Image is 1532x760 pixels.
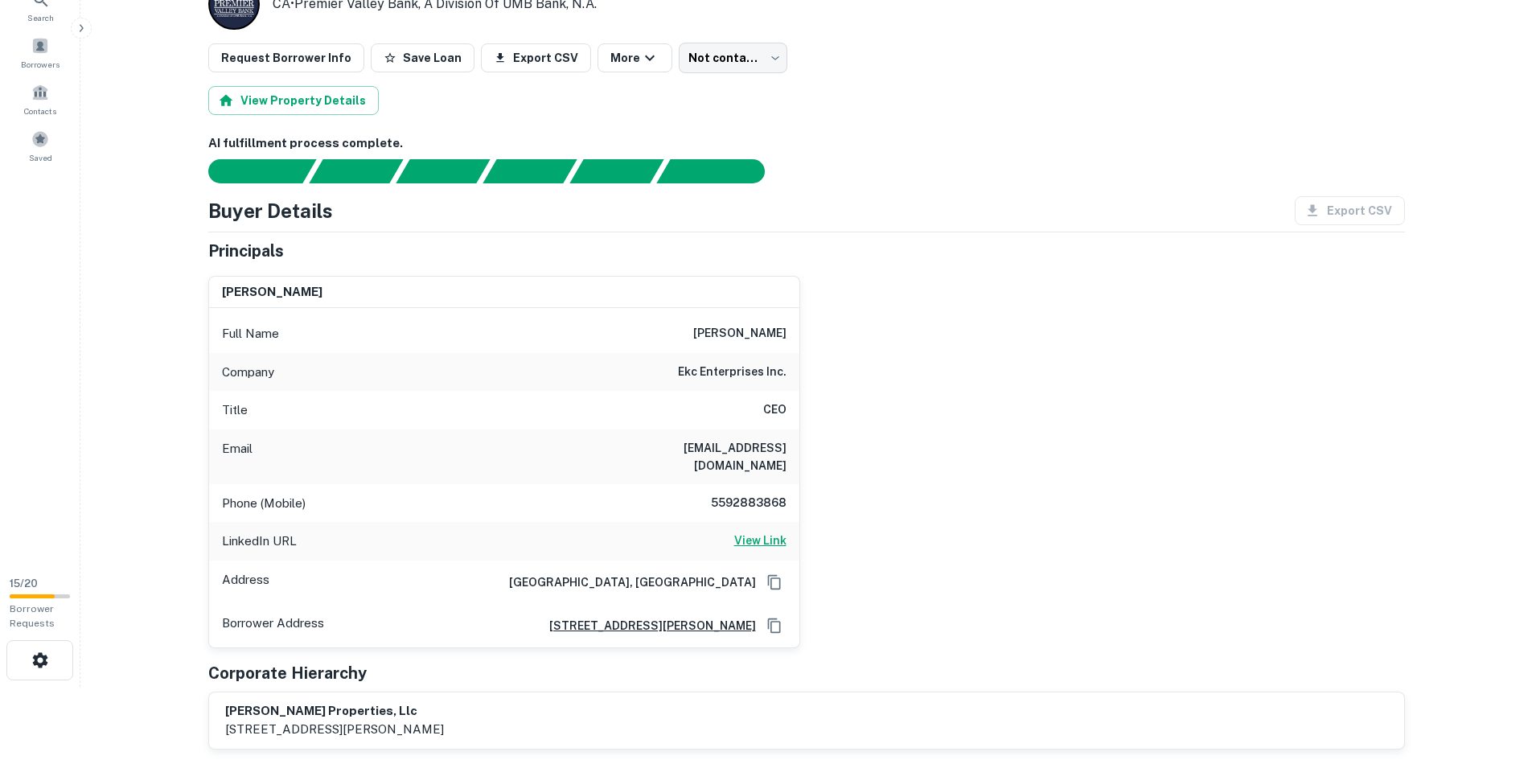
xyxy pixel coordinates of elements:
[222,439,253,474] p: Email
[189,159,310,183] div: Sending borrower request to AI...
[762,570,787,594] button: Copy Address
[10,603,55,629] span: Borrower Requests
[734,532,787,549] h6: View Link
[5,77,76,121] a: Contacts
[222,532,297,551] p: LinkedIn URL
[208,661,367,685] h5: Corporate Hierarchy
[483,159,577,183] div: Principals found, AI now looking for contact information...
[21,58,60,71] span: Borrowers
[598,43,672,72] button: More
[222,401,248,420] p: Title
[5,124,76,167] a: Saved
[222,494,306,513] p: Phone (Mobile)
[678,363,787,382] h6: ekc enterprises inc.
[208,43,364,72] button: Request Borrower Info
[27,11,54,24] span: Search
[1452,631,1532,709] iframe: Chat Widget
[225,702,444,721] h6: [PERSON_NAME] properties, llc
[208,239,284,263] h5: Principals
[481,43,591,72] button: Export CSV
[222,363,274,382] p: Company
[496,573,756,591] h6: [GEOGRAPHIC_DATA], [GEOGRAPHIC_DATA]
[208,196,333,225] h4: Buyer Details
[371,43,474,72] button: Save Loan
[657,159,784,183] div: AI fulfillment process complete.
[762,614,787,638] button: Copy Address
[763,401,787,420] h6: CEO
[222,570,269,594] p: Address
[569,159,663,183] div: Principals found, still searching for contact information. This may take time...
[734,532,787,551] a: View Link
[222,283,322,302] h6: [PERSON_NAME]
[208,86,379,115] button: View Property Details
[24,105,56,117] span: Contacts
[536,617,756,635] a: [STREET_ADDRESS][PERSON_NAME]
[690,494,787,513] h6: 5592883868
[679,43,787,73] div: Not contacted
[693,324,787,343] h6: [PERSON_NAME]
[309,159,403,183] div: Your request is received and processing...
[10,577,38,590] span: 15 / 20
[5,31,76,74] a: Borrowers
[208,134,1405,153] h6: AI fulfillment process complete.
[222,324,279,343] p: Full Name
[222,614,324,638] p: Borrower Address
[396,159,490,183] div: Documents found, AI parsing details...
[225,720,444,739] p: [STREET_ADDRESS][PERSON_NAME]
[29,151,52,164] span: Saved
[593,439,787,474] h6: [EMAIL_ADDRESS][DOMAIN_NAME]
